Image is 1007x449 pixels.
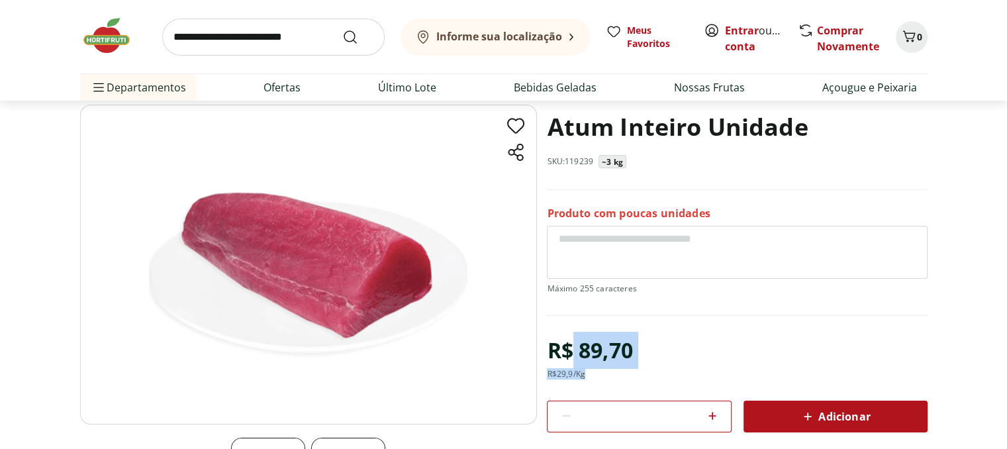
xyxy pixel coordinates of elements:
a: Bebidas Geladas [514,79,597,95]
button: Carrinho [896,21,928,53]
a: Ofertas [264,79,301,95]
button: Informe sua localização [401,19,590,56]
p: Produto com poucas unidades [547,206,710,221]
a: Nossas Frutas [674,79,745,95]
a: Criar conta [725,23,798,54]
p: SKU: 119239 [547,156,593,167]
p: ~3 kg [602,157,623,168]
button: Menu [91,72,107,103]
button: Adicionar [743,401,928,432]
a: Entrar [725,23,759,38]
a: Meus Favoritos [606,24,688,50]
h1: Atum Inteiro Unidade [547,105,808,150]
img: Principal [80,105,537,424]
span: 0 [917,30,922,43]
img: Hortifruti [80,16,146,56]
button: Submit Search [342,29,374,45]
a: Açougue e Peixaria [822,79,917,95]
a: Comprar Novamente [817,23,879,54]
span: ou [725,23,784,54]
a: Último Lote [378,79,436,95]
span: Meus Favoritos [627,24,688,50]
span: Adicionar [800,409,870,424]
div: R$ 29,9 /Kg [547,369,585,379]
b: Informe sua localização [436,29,562,44]
input: search [162,19,385,56]
span: Departamentos [91,72,186,103]
div: R$ 89,70 [547,332,632,369]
